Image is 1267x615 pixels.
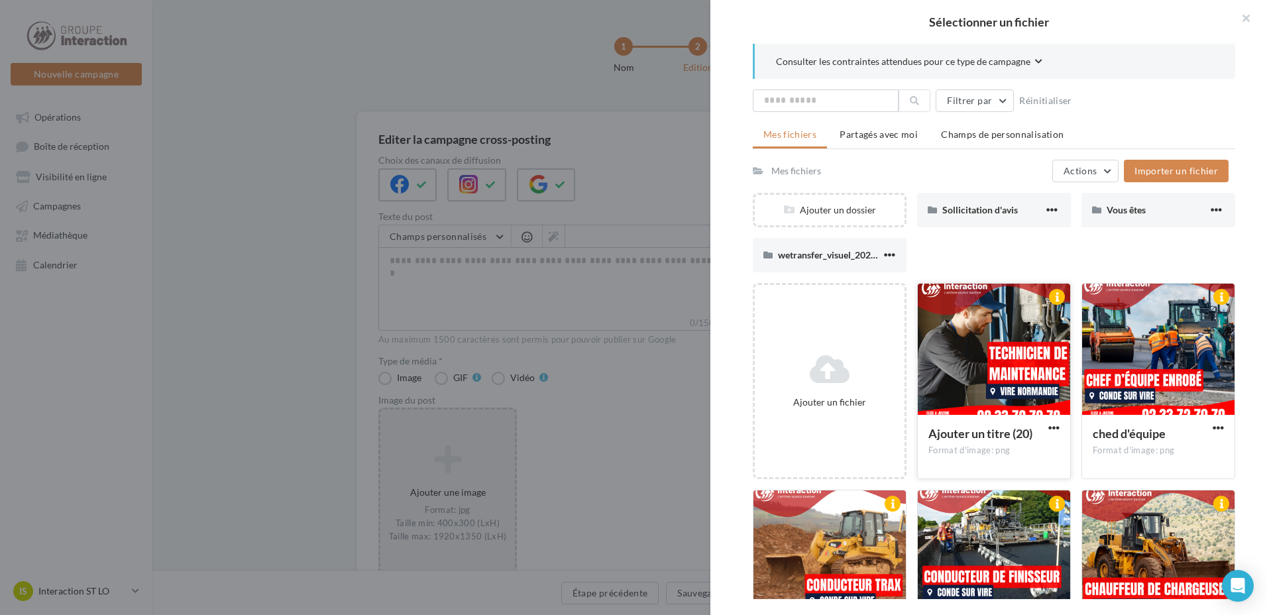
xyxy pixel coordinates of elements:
[941,129,1064,140] span: Champs de personnalisation
[928,445,1060,457] div: Format d'image: png
[1093,426,1166,441] span: ched d'équipe
[755,203,905,217] div: Ajouter un dossier
[1064,165,1097,176] span: Actions
[778,249,929,260] span: wetransfer_visuel_2024-06-25_1402
[760,396,899,409] div: Ajouter un fichier
[1134,165,1218,176] span: Importer un fichier
[732,16,1246,28] h2: Sélectionner un fichier
[928,426,1032,441] span: Ajouter un titre (20)
[1052,160,1119,182] button: Actions
[1093,445,1224,457] div: Format d'image: png
[1014,93,1077,109] button: Réinitialiser
[942,204,1018,215] span: Sollicitation d'avis
[1107,204,1146,215] span: Vous êtes
[776,55,1030,68] span: Consulter les contraintes attendues pour ce type de campagne
[771,164,821,178] div: Mes fichiers
[776,54,1042,71] button: Consulter les contraintes attendues pour ce type de campagne
[936,89,1014,112] button: Filtrer par
[1222,570,1254,602] div: Open Intercom Messenger
[1124,160,1229,182] button: Importer un fichier
[840,129,918,140] span: Partagés avec moi
[763,129,816,140] span: Mes fichiers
